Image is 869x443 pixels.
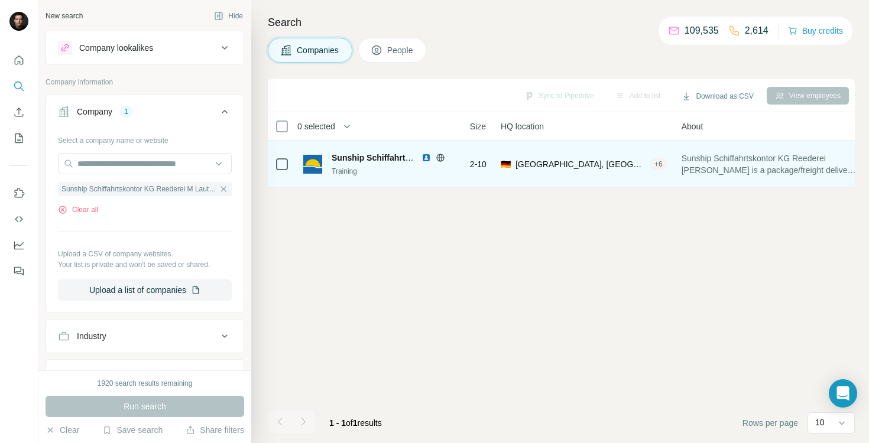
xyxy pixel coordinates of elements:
[515,158,645,170] span: [GEOGRAPHIC_DATA], [GEOGRAPHIC_DATA]
[329,418,346,428] span: 1 - 1
[46,322,244,350] button: Industry
[98,378,193,389] div: 1920 search results remaining
[353,418,358,428] span: 1
[58,204,98,215] button: Clear all
[815,416,825,428] p: 10
[303,155,322,174] img: Logo of Sunship Schiffahrtskontor KG Reederei M Lauterjung
[46,34,244,62] button: Company lookalikes
[650,159,667,170] div: + 6
[9,102,28,123] button: Enrich CSV
[297,120,335,132] span: 0 selected
[685,24,719,38] p: 109,535
[332,153,541,162] span: Sunship Schiffahrtskontor KG Reederei M Lauterjung
[79,42,153,54] div: Company lookalikes
[9,128,28,149] button: My lists
[58,131,232,146] div: Select a company name or website
[682,120,703,132] span: About
[102,424,163,436] button: Save search
[346,418,353,428] span: of
[119,106,133,117] div: 1
[268,14,855,31] h4: Search
[9,209,28,230] button: Use Surfe API
[9,50,28,71] button: Quick start
[387,44,414,56] span: People
[470,120,486,132] span: Size
[297,44,340,56] span: Companies
[329,418,382,428] span: results
[58,259,232,270] p: Your list is private and won't be saved or shared.
[742,417,798,429] span: Rows per page
[682,152,857,176] span: Sunship Schiffahrtskontor KG Reederei [PERSON_NAME] is a package/freight delivery company based o...
[46,424,79,436] button: Clear
[77,106,112,118] div: Company
[46,11,83,21] div: New search
[332,166,459,177] div: Training
[9,183,28,204] button: Use Surfe on LinkedIn
[186,424,244,436] button: Share filters
[9,260,28,282] button: Feedback
[46,97,244,131] button: Company1
[61,184,216,194] span: Sunship Schiffahrtskontor KG Reederei M Lauterjung
[673,87,761,105] button: Download as CSV
[58,249,232,259] p: Upload a CSV of company websites.
[788,22,843,39] button: Buy credits
[470,158,487,170] span: 2-10
[745,24,769,38] p: 2,614
[206,7,251,25] button: Hide
[501,158,511,170] span: 🇩🇪
[46,77,244,87] p: Company information
[9,234,28,256] button: Dashboard
[829,379,857,408] div: Open Intercom Messenger
[421,153,431,162] img: LinkedIn logo
[77,330,106,342] div: Industry
[9,76,28,97] button: Search
[9,12,28,31] img: Avatar
[501,120,544,132] span: HQ location
[46,362,244,390] button: HQ location
[58,279,232,301] button: Upload a list of companies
